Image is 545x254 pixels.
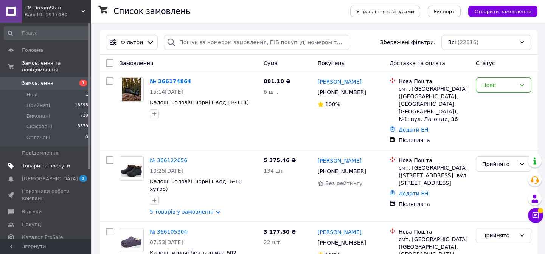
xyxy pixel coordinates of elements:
[150,239,183,245] span: 07:53[DATE]
[318,168,366,174] span: [PHONE_NUMBER]
[150,168,183,174] span: 10:25[DATE]
[22,163,70,169] span: Товари та послуги
[22,47,43,54] span: Головна
[150,229,187,235] a: № 366105304
[350,6,420,17] button: Управління статусами
[264,168,285,174] span: 134 шт.
[22,221,42,228] span: Покупці
[120,60,153,66] span: Замовлення
[164,35,349,50] input: Пошук за номером замовлення, ПІБ покупця, номером телефону, Email, номером накладної
[80,113,88,119] span: 738
[25,11,91,18] div: Ваш ID: 1917480
[482,81,516,89] div: Нове
[150,157,187,163] a: № 366122656
[22,80,53,87] span: Замовлення
[318,78,362,85] a: [PERSON_NAME]
[318,240,366,246] span: [PHONE_NUMBER]
[325,101,340,107] span: 100%
[150,78,191,84] a: № 366174864
[399,156,470,164] div: Нова Пошта
[399,190,429,197] a: Додати ЕН
[150,99,249,105] a: Калоші чоловічі чорні ( Код : В-114)
[85,91,88,98] span: 1
[325,180,363,186] span: Без рейтингу
[399,127,429,133] a: Додати ЕН
[428,6,461,17] button: Експорт
[150,89,183,95] span: 15:14[DATE]
[121,39,143,46] span: Фільтри
[22,234,63,241] span: Каталог ProSale
[26,91,37,98] span: Нові
[150,178,242,192] a: Калоші чоловічі чорні ( Код: Б-16 хутро)
[318,89,366,95] span: [PHONE_NUMBER]
[120,232,143,248] img: Фото товару
[79,80,87,86] span: 1
[264,157,296,163] span: 5 375.46 ₴
[318,228,362,236] a: [PERSON_NAME]
[399,200,470,208] div: Післяплата
[120,77,144,102] a: Фото товару
[318,157,362,164] a: [PERSON_NAME]
[120,156,144,181] a: Фото товару
[22,60,91,73] span: Замовлення та повідомлення
[120,228,144,252] a: Фото товару
[78,123,88,130] span: 3379
[476,60,495,66] span: Статус
[264,78,290,84] span: 881.10 ₴
[390,60,445,66] span: Доставка та оплата
[79,175,87,182] span: 3
[26,102,50,109] span: Прийняті
[25,5,81,11] span: TM DreamStan
[264,89,278,95] span: 6 шт.
[399,77,470,85] div: Нова Пошта
[448,39,456,46] span: Всі
[528,208,543,223] button: Чат з покупцем
[120,160,143,177] img: Фото товару
[468,6,537,17] button: Створити замовлення
[380,39,435,46] span: Збережені фільтри:
[399,164,470,187] div: смт. [GEOGRAPHIC_DATA] ([STREET_ADDRESS]: вул. [STREET_ADDRESS]
[264,229,296,235] span: 3 177.30 ₴
[122,78,141,101] img: Фото товару
[264,239,282,245] span: 22 шт.
[26,113,50,119] span: Виконані
[85,134,88,141] span: 0
[399,85,470,123] div: смт. [GEOGRAPHIC_DATA] ([GEOGRAPHIC_DATA], [GEOGRAPHIC_DATA]. [GEOGRAPHIC_DATA]), №1: вул. Лагонд...
[399,136,470,144] div: Післяплата
[75,102,88,109] span: 18698
[482,160,516,168] div: Прийнято
[113,7,190,16] h1: Список замовлень
[22,150,59,156] span: Повідомлення
[22,175,78,182] span: [DEMOGRAPHIC_DATA]
[264,60,278,66] span: Cума
[434,9,455,14] span: Експорт
[318,60,345,66] span: Покупець
[356,9,414,14] span: Управління статусами
[150,209,213,215] a: 5 товарів у замовленні
[26,123,52,130] span: Скасовані
[26,134,50,141] span: Оплачені
[482,231,516,240] div: Прийнято
[474,9,531,14] span: Створити замовлення
[461,8,537,14] a: Створити замовлення
[399,228,470,235] div: Нова Пошта
[22,188,70,202] span: Показники роботи компанії
[458,39,478,45] span: (22816)
[22,208,42,215] span: Відгуки
[4,26,89,40] input: Пошук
